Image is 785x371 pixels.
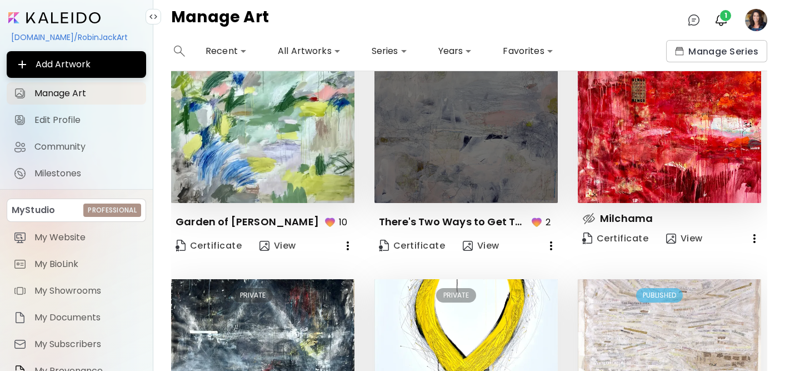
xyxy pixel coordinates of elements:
img: item [13,258,27,271]
a: itemMy Website [7,226,146,249]
img: collections [675,47,684,56]
span: Manage Art [34,88,139,99]
span: Edit Profile [34,115,139,126]
div: PRIVATE [233,288,273,303]
button: collectionsManage Series [666,40,767,62]
a: completeMilestones iconMilestones [7,162,146,185]
div: PUBLISHED [636,288,683,303]
span: My BioLink [34,259,139,270]
button: search [171,40,188,62]
p: MyStudio [12,204,55,217]
span: 1 [720,10,731,21]
div: Favorites [498,42,557,60]
a: itemMy BioLink [7,253,146,275]
div: [DOMAIN_NAME]/RobinJackArt [7,28,146,47]
span: My Subscribers [34,339,139,350]
button: view-artView [662,227,707,250]
a: itemMy Documents [7,306,146,329]
div: Recent [201,42,251,60]
p: There's Two Ways to Get There [379,215,527,229]
a: itemMy Showrooms [7,280,146,302]
img: view-art [666,234,676,244]
a: itemMy Subscribers [7,333,146,355]
div: Years [434,42,477,60]
span: Milestones [34,168,139,179]
span: Community [34,141,139,152]
p: 2 [546,215,551,229]
p: Milchama [600,212,653,225]
img: collapse [149,12,158,21]
img: thumbnail [578,19,761,203]
a: Edit Profile iconEdit Profile [7,109,146,131]
button: bellIcon1 [712,11,731,29]
img: thumbnail [171,19,354,203]
img: item [13,338,27,351]
span: Certificate [582,233,648,245]
a: CertificateCertificate [578,227,653,250]
img: Certificate [582,233,592,244]
div: Series [367,42,412,60]
a: Manage Art iconManage Art [7,82,146,105]
img: thumbnail [374,19,558,203]
button: Add Artwork [7,51,146,78]
span: Certificate [379,240,445,252]
h4: Manage Art [171,9,269,31]
span: My Showrooms [34,285,139,296]
span: Manage Series [675,46,758,57]
a: CertificateCertificate [374,235,449,257]
button: view-artView [255,235,301,257]
h6: Professional [88,205,137,215]
img: favorites [323,215,337,229]
img: bellIcon [714,13,728,27]
img: item [13,231,27,244]
button: favorites2 [527,212,558,233]
span: Add Artwork [16,58,137,71]
img: Manage Art icon [13,87,27,100]
img: chatIcon [687,13,701,27]
span: View [463,240,499,252]
button: view-artView [458,235,504,257]
p: Garden of [PERSON_NAME] [176,215,319,229]
span: Certificate [176,240,242,252]
p: 10 [339,215,347,229]
span: View [666,233,703,245]
span: My Website [34,232,139,243]
img: search [174,46,185,57]
img: Certificate [176,240,186,251]
img: item [13,311,27,324]
span: My Documents [34,312,139,323]
img: Community icon [13,140,27,154]
img: hidden [582,212,596,225]
img: Edit Profile icon [13,113,27,127]
span: View [259,240,296,252]
img: Certificate [379,240,389,251]
img: view-art [259,241,269,251]
img: favorites [530,215,543,229]
div: All Artworks [273,42,345,60]
a: Community iconCommunity [7,136,146,158]
div: PRIVATE [436,288,476,303]
img: Milestones icon [13,167,27,180]
img: item [13,284,27,298]
img: view-art [463,241,473,251]
a: CertificateCertificate [171,235,246,257]
button: favorites10 [321,212,354,233]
